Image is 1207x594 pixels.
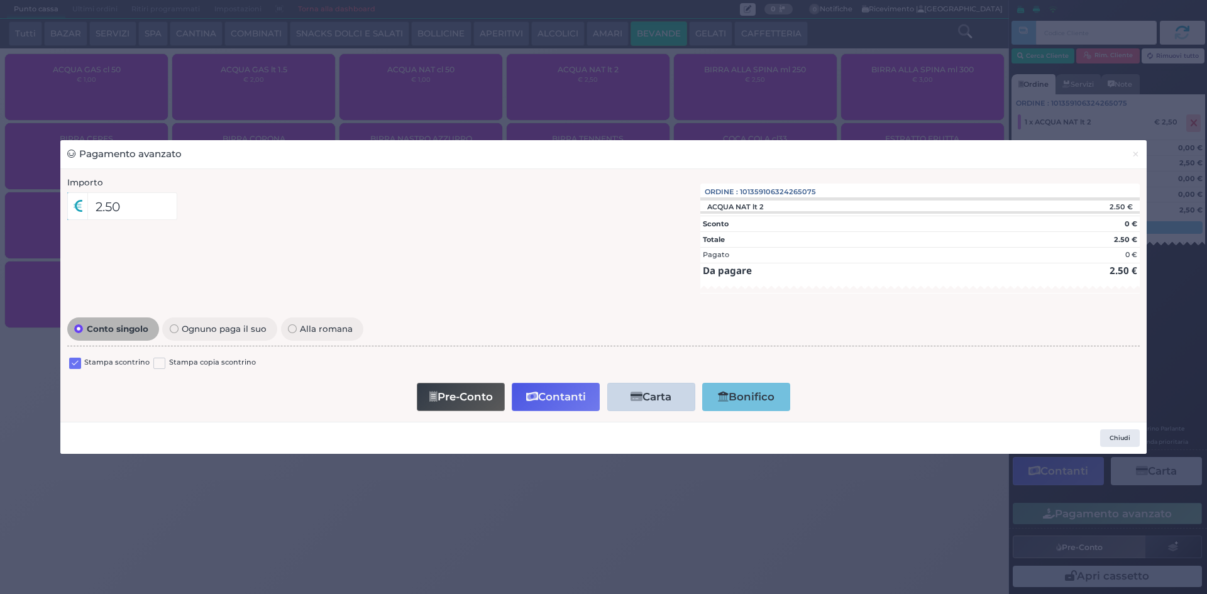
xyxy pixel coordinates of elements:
[179,324,270,333] span: Ognuno paga il suo
[84,357,150,369] label: Stampa scontrino
[417,383,505,411] button: Pre-Conto
[1114,235,1137,244] strong: 2.50 €
[1110,264,1137,277] strong: 2.50 €
[1125,140,1147,168] button: Chiudi
[700,202,770,211] div: ACQUA NAT lt 2
[703,235,725,244] strong: Totale
[1125,250,1137,260] div: 0 €
[607,383,695,411] button: Carta
[1100,429,1140,447] button: Chiudi
[169,357,256,369] label: Stampa copia scontrino
[703,219,729,228] strong: Sconto
[1132,147,1140,161] span: ×
[297,324,356,333] span: Alla romana
[702,383,790,411] button: Bonifico
[740,187,816,197] span: 101359106324265075
[705,187,738,197] span: Ordine :
[1125,219,1137,228] strong: 0 €
[67,176,103,189] label: Importo
[83,324,152,333] span: Conto singolo
[1030,202,1140,211] div: 2.50 €
[703,250,729,260] div: Pagato
[87,192,177,220] input: Es. 30.99
[512,383,600,411] button: Contanti
[67,147,182,162] h3: Pagamento avanzato
[703,264,752,277] strong: Da pagare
